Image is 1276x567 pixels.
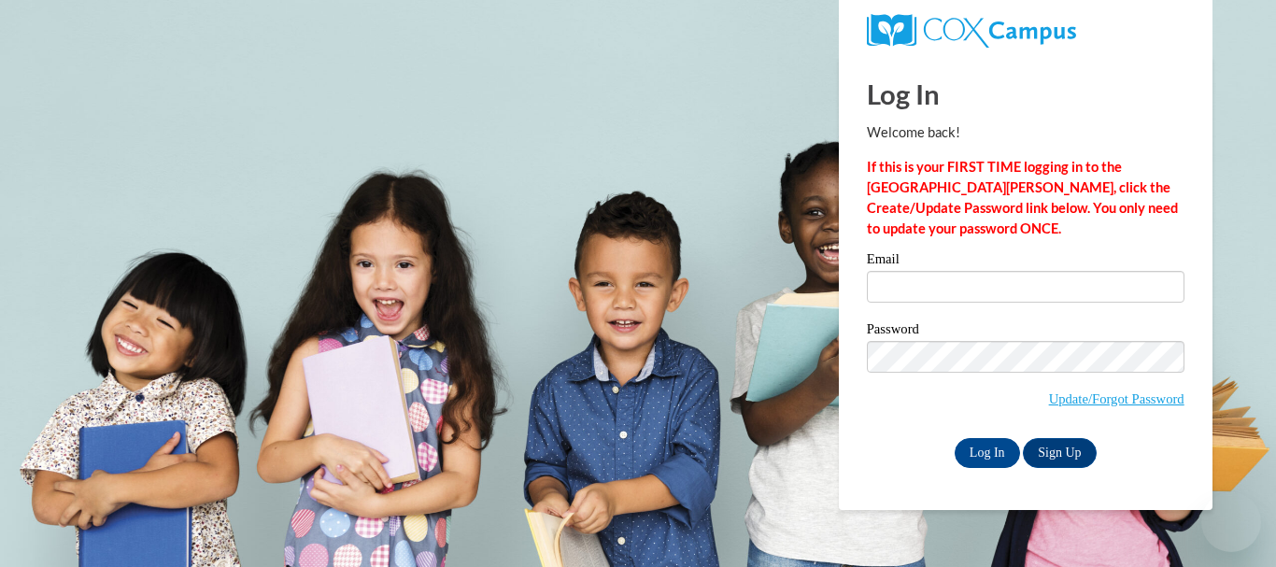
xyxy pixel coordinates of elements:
a: COX Campus [867,14,1184,48]
label: Email [867,252,1184,271]
label: Password [867,322,1184,341]
iframe: Button to launch messaging window [1201,492,1261,552]
strong: If this is your FIRST TIME logging in to the [GEOGRAPHIC_DATA][PERSON_NAME], click the Create/Upd... [867,159,1178,236]
h1: Log In [867,75,1184,113]
a: Sign Up [1023,438,1096,468]
p: Welcome back! [867,122,1184,143]
a: Update/Forgot Password [1049,391,1184,406]
input: Log In [955,438,1020,468]
img: COX Campus [867,14,1076,48]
